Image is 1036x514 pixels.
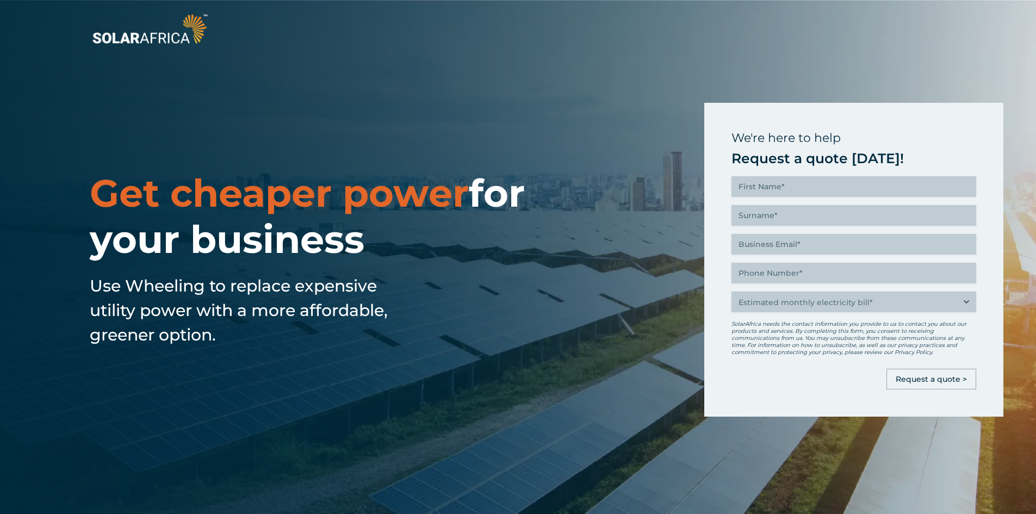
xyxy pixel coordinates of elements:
span: Get cheaper power [90,170,469,216]
p: Request a quote [DATE]! [731,149,976,168]
h1: for your business [90,170,541,263]
input: Request a quote > [886,369,976,389]
p: We're here to help [731,127,976,149]
p: SolarAfrica needs the contact information you provide to us to contact you about our products and... [731,320,976,356]
input: Phone Number* [731,263,976,283]
input: First Name* [731,176,976,197]
h5: Use Wheeling to replace expensive utility power with a more affordable, greener option. [90,274,405,347]
input: Business Email* [731,234,976,255]
input: Surname* [731,205,976,226]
